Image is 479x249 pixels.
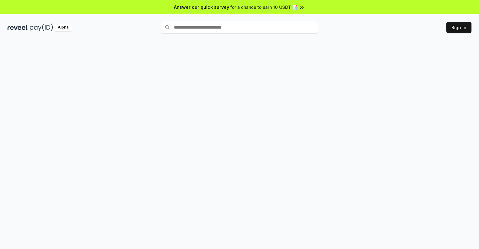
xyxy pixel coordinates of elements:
[174,4,229,10] span: Answer our quick survey
[30,24,53,31] img: pay_id
[230,4,298,10] span: for a chance to earn 10 USDT 📝
[446,22,471,33] button: Sign In
[54,24,72,31] div: Alpha
[8,24,29,31] img: reveel_dark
